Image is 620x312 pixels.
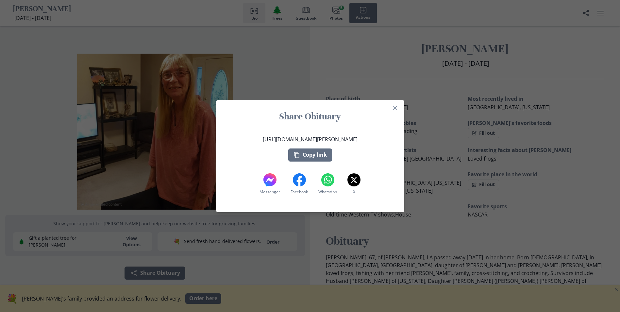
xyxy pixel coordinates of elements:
span: Messenger [260,189,280,195]
button: WhatsApp [317,172,338,197]
h1: Share Obituary [224,111,396,122]
button: X [346,172,362,197]
span: Facebook [291,189,308,195]
span: WhatsApp [318,189,337,195]
button: Messenger [258,172,281,197]
p: [URL][DOMAIN_NAME][PERSON_NAME] [263,135,358,143]
span: X [353,189,355,195]
button: Facebook [289,172,309,197]
button: Copy link [288,148,332,162]
button: Close [390,103,400,113]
